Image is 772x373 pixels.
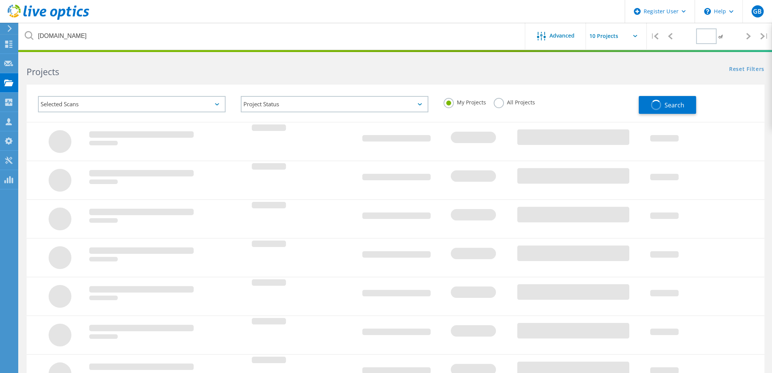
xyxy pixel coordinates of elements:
div: Project Status [241,96,428,112]
a: Live Optics Dashboard [8,16,89,21]
button: Search [639,96,696,114]
span: Advanced [549,33,575,38]
div: | [647,23,662,50]
label: All Projects [494,98,535,105]
div: | [756,23,772,50]
label: My Projects [444,98,486,105]
span: Search [664,101,684,109]
b: Projects [27,66,59,78]
div: Selected Scans [38,96,226,112]
span: of [718,33,723,40]
a: Reset Filters [729,66,764,73]
input: Search projects by name, owner, ID, company, etc [19,23,526,49]
span: GB [753,8,762,14]
svg: \n [704,8,711,15]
